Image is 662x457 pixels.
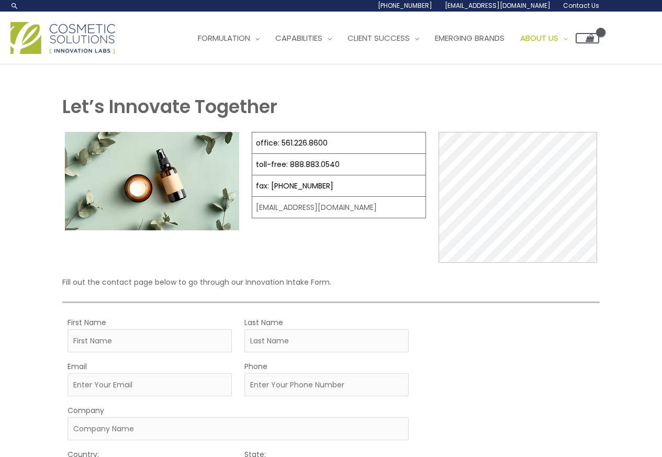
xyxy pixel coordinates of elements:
[256,159,340,170] a: toll-free: 888.883.0540
[65,132,239,230] img: Contact page image for private label skincare manufacturer Cosmetic solutions shows a skin care b...
[244,360,267,373] label: Phone
[244,316,283,329] label: Last Name
[435,32,504,43] span: Emerging Brands
[244,329,409,352] input: Last Name
[267,23,340,54] a: Capabilities
[340,23,427,54] a: Client Success
[68,360,87,373] label: Email
[520,32,558,43] span: About Us
[378,1,432,10] span: [PHONE_NUMBER]
[256,138,328,148] a: office: 561.226.8600
[445,1,551,10] span: [EMAIL_ADDRESS][DOMAIN_NAME]
[347,32,410,43] span: Client Success
[68,417,409,440] input: Company Name
[275,32,322,43] span: Capabilities
[198,32,250,43] span: Formulation
[68,329,232,352] input: First Name
[576,33,599,43] a: View Shopping Cart, empty
[68,404,104,417] label: Company
[62,275,600,289] p: Fill out the contact page below to go through our Innovation Intake Form.
[563,1,599,10] span: Contact Us
[512,23,576,54] a: About Us
[62,94,277,119] strong: Let’s Innovate Together
[68,373,232,396] input: Enter Your Email
[256,181,333,191] a: fax: [PHONE_NUMBER]
[10,22,115,54] img: Cosmetic Solutions Logo
[190,23,267,54] a: Formulation
[10,2,19,10] a: Search icon link
[182,23,599,54] nav: Site Navigation
[252,197,426,218] td: [EMAIL_ADDRESS][DOMAIN_NAME]
[427,23,512,54] a: Emerging Brands
[68,316,106,329] label: First Name
[244,373,409,396] input: Enter Your Phone Number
